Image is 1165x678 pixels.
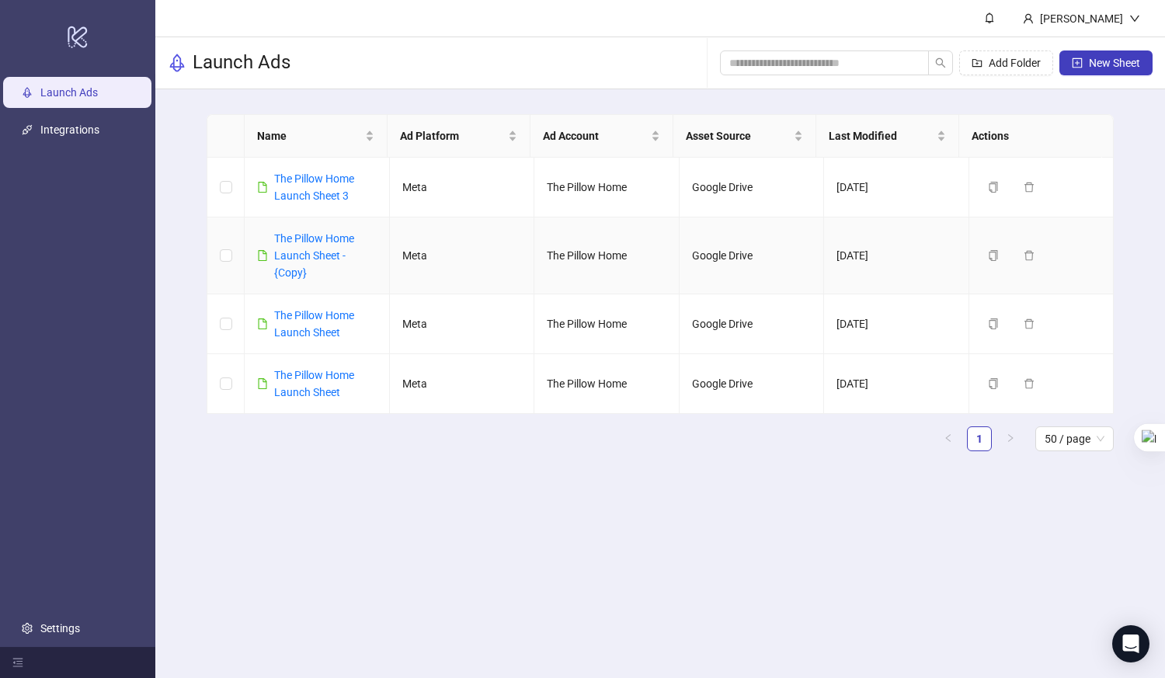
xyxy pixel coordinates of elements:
td: Meta [390,294,535,354]
td: The Pillow Home [534,354,680,414]
a: Settings [40,622,80,635]
span: copy [988,250,999,261]
a: 1 [968,427,991,450]
a: The Pillow Home Launch Sheet 3 [274,172,354,202]
span: Ad Platform [400,127,505,144]
td: The Pillow Home [534,217,680,294]
td: [DATE] [824,158,969,217]
span: down [1129,13,1140,24]
span: Asset Source [686,127,791,144]
span: copy [988,182,999,193]
span: Ad Account [543,127,648,144]
li: Next Page [998,426,1023,451]
h3: Launch Ads [193,50,290,75]
span: copy [988,378,999,389]
td: The Pillow Home [534,294,680,354]
span: delete [1024,378,1035,389]
span: file [257,378,268,389]
td: The Pillow Home [534,158,680,217]
span: plus-square [1072,57,1083,68]
div: Page Size [1035,426,1114,451]
button: New Sheet [1059,50,1153,75]
span: Add Folder [989,57,1041,69]
span: file [257,250,268,261]
button: Add Folder [959,50,1053,75]
td: Google Drive [680,217,825,294]
td: Google Drive [680,294,825,354]
li: Previous Page [936,426,961,451]
td: Meta [390,158,535,217]
span: file [257,182,268,193]
span: menu-fold [12,657,23,668]
td: Google Drive [680,158,825,217]
td: [DATE] [824,354,969,414]
td: [DATE] [824,294,969,354]
span: delete [1024,182,1035,193]
span: file [257,318,268,329]
span: user [1023,13,1034,24]
a: The Pillow Home Launch Sheet [274,309,354,339]
td: Google Drive [680,354,825,414]
th: Last Modified [816,115,959,158]
td: Meta [390,217,535,294]
a: The Pillow Home Launch Sheet [274,369,354,398]
a: Launch Ads [40,86,98,99]
span: search [935,57,946,68]
span: folder-add [972,57,982,68]
td: Meta [390,354,535,414]
a: The Pillow Home Launch Sheet - {Copy} [274,232,354,279]
span: bell [984,12,995,23]
th: Asset Source [673,115,816,158]
span: rocket [168,54,186,72]
th: Ad Account [530,115,673,158]
span: Name [257,127,362,144]
span: right [1006,433,1015,443]
span: 50 / page [1045,427,1104,450]
th: Actions [959,115,1102,158]
button: left [936,426,961,451]
span: delete [1024,318,1035,329]
a: Integrations [40,123,99,136]
span: left [944,433,953,443]
th: Name [245,115,388,158]
span: New Sheet [1089,57,1140,69]
li: 1 [967,426,992,451]
button: right [998,426,1023,451]
th: Ad Platform [388,115,530,158]
span: copy [988,318,999,329]
div: Open Intercom Messenger [1112,625,1149,662]
span: Last Modified [829,127,934,144]
span: delete [1024,250,1035,261]
div: [PERSON_NAME] [1034,10,1129,27]
td: [DATE] [824,217,969,294]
